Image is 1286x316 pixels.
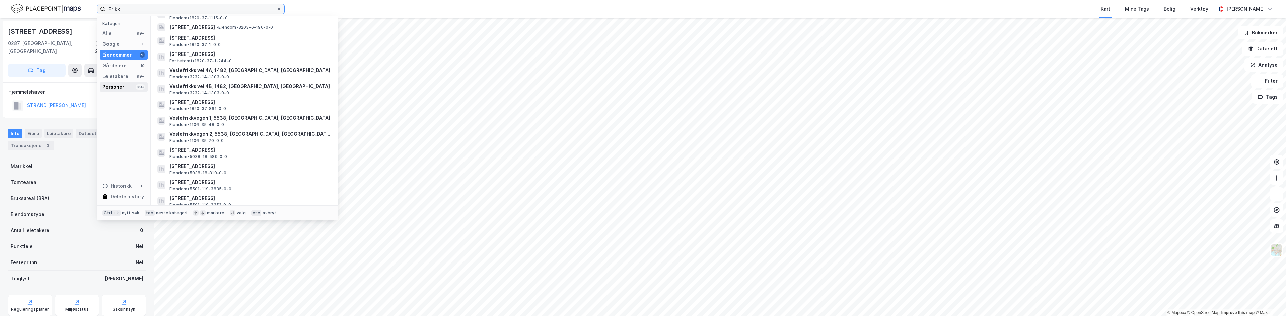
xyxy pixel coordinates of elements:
[1270,244,1283,256] img: Z
[11,210,44,218] div: Eiendomstype
[122,210,140,216] div: nytt søk
[169,194,330,202] span: [STREET_ADDRESS]
[1238,26,1283,39] button: Bokmerker
[1253,284,1286,316] iframe: Chat Widget
[169,66,330,74] span: Veslefrikks vei 4A, 1482, [GEOGRAPHIC_DATA], [GEOGRAPHIC_DATA]
[169,98,330,106] span: [STREET_ADDRESS]
[140,63,145,68] div: 10
[136,242,143,250] div: Nei
[169,130,330,138] span: Veslefrikkvegen 2, 5538, [GEOGRAPHIC_DATA], [GEOGRAPHIC_DATA]
[1252,90,1283,104] button: Tags
[1167,310,1186,315] a: Mapbox
[1187,310,1220,315] a: OpenStreetMap
[140,183,145,189] div: 0
[8,88,146,96] div: Hjemmelshaver
[11,307,49,312] div: Reguleringsplaner
[1253,284,1286,316] div: Kontrollprogram for chat
[105,275,143,283] div: [PERSON_NAME]
[169,170,227,176] span: Eiendom • 5038-18-810-0-0
[169,50,330,58] span: [STREET_ADDRESS]
[102,29,112,37] div: Alle
[11,178,38,186] div: Tomteareal
[8,39,95,56] div: 0287, [GEOGRAPHIC_DATA], [GEOGRAPHIC_DATA]
[169,82,330,90] span: Veslefrikks vei 4B, 1482, [GEOGRAPHIC_DATA], [GEOGRAPHIC_DATA]
[1164,5,1175,13] div: Bolig
[169,122,224,127] span: Eiendom • 1106-35-48-0-0
[237,210,246,216] div: velg
[136,258,143,267] div: Nei
[1244,58,1283,72] button: Analyse
[169,202,231,208] span: Eiendom • 5501-119-3352-0-0
[136,74,145,79] div: 99+
[8,141,54,150] div: Transaksjoner
[102,83,124,91] div: Personer
[263,210,276,216] div: avbryt
[169,114,330,122] span: Veslefrikkvegen 1, 5538, [GEOGRAPHIC_DATA], [GEOGRAPHIC_DATA]
[145,210,155,216] div: tab
[65,307,89,312] div: Miljøstatus
[140,41,145,47] div: 1
[102,210,121,216] div: Ctrl + k
[25,129,42,138] div: Eiere
[102,40,120,48] div: Google
[251,210,262,216] div: esc
[102,182,132,190] div: Historikk
[11,275,30,283] div: Tinglyst
[1242,42,1283,56] button: Datasett
[102,62,127,70] div: Gårdeiere
[140,226,143,234] div: 0
[95,39,146,56] div: [GEOGRAPHIC_DATA], 2/185
[102,21,148,26] div: Kategori
[169,42,221,47] span: Eiendom • 1820-37-1-0-0
[169,58,232,64] span: Festetomt • 1820-37-1-244-0
[169,34,330,42] span: [STREET_ADDRESS]
[8,26,74,37] div: [STREET_ADDRESS]
[140,52,145,58] div: 78
[136,31,145,36] div: 99+
[169,74,229,80] span: Eiendom • 3232-14-1303-0-0
[169,186,231,192] span: Eiendom • 5501-119-3835-0-0
[169,154,227,160] span: Eiendom • 5038-18-589-0-0
[44,129,73,138] div: Leietakere
[76,129,101,138] div: Datasett
[45,142,51,149] div: 3
[136,84,145,90] div: 99+
[169,138,224,143] span: Eiendom • 1106-35-70-0-0
[102,51,132,59] div: Eiendommer
[11,194,49,202] div: Bruksareal (BRA)
[1125,5,1149,13] div: Mine Tags
[169,23,215,31] span: [STREET_ADDRESS]
[102,72,128,80] div: Leietakere
[11,162,32,170] div: Matrikkel
[105,4,276,14] input: Søk på adresse, matrikkel, gårdeiere, leietakere eller personer
[1221,310,1255,315] a: Improve this map
[1101,5,1110,13] div: Kart
[1251,74,1283,88] button: Filter
[169,162,330,170] span: [STREET_ADDRESS]
[156,210,188,216] div: neste kategori
[169,90,229,96] span: Eiendom • 3232-14-1303-0-0
[216,25,273,30] span: Eiendom • 3203-6-196-0-0
[11,3,81,15] img: logo.f888ab2527a4732fd821a326f86c7f29.svg
[216,25,218,30] span: •
[8,64,66,77] button: Tag
[11,258,37,267] div: Festegrunn
[169,15,228,21] span: Eiendom • 1820-37-1115-0-0
[169,146,330,154] span: [STREET_ADDRESS]
[1190,5,1208,13] div: Verktøy
[11,226,49,234] div: Antall leietakere
[169,178,330,186] span: [STREET_ADDRESS]
[169,106,226,111] span: Eiendom • 1820-37-861-0-0
[1226,5,1265,13] div: [PERSON_NAME]
[11,242,33,250] div: Punktleie
[113,307,136,312] div: Saksinnsyn
[207,210,224,216] div: markere
[8,129,22,138] div: Info
[111,193,144,201] div: Delete history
